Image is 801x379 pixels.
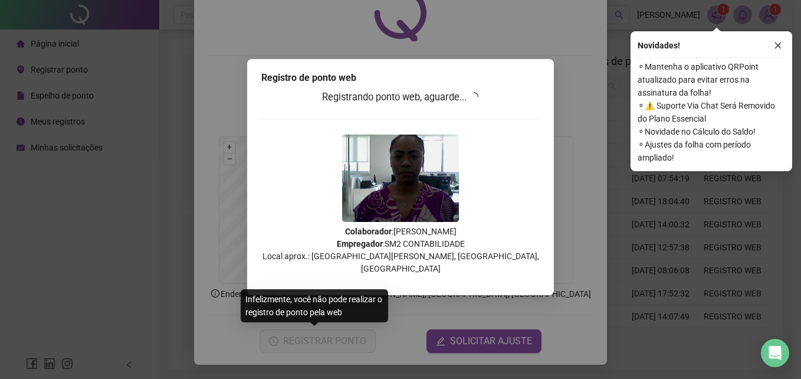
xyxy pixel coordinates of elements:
img: Z [342,135,459,222]
strong: Empregador [337,239,383,249]
span: loading [469,92,480,102]
h3: Registrando ponto web, aguarde... [261,90,540,105]
span: ⚬ Mantenha o aplicativo QRPoint atualizado para evitar erros na assinatura da folha! [638,60,785,99]
span: Novidades ! [638,39,680,52]
div: Infelizmente, você não pode realizar o registro de ponto pela web [241,289,388,322]
strong: Colaborador [345,227,392,236]
div: Registro de ponto web [261,71,540,85]
span: close [774,41,782,50]
div: Open Intercom Messenger [761,339,789,367]
span: ⚬ Ajustes da folha com período ampliado! [638,138,785,164]
span: ⚬ ⚠️ Suporte Via Chat Será Removido do Plano Essencial [638,99,785,125]
span: ⚬ Novidade no Cálculo do Saldo! [638,125,785,138]
p: : [PERSON_NAME] : SM2 CONTABILIDADE Local aprox.: [GEOGRAPHIC_DATA][PERSON_NAME], [GEOGRAPHIC_DAT... [261,226,540,275]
